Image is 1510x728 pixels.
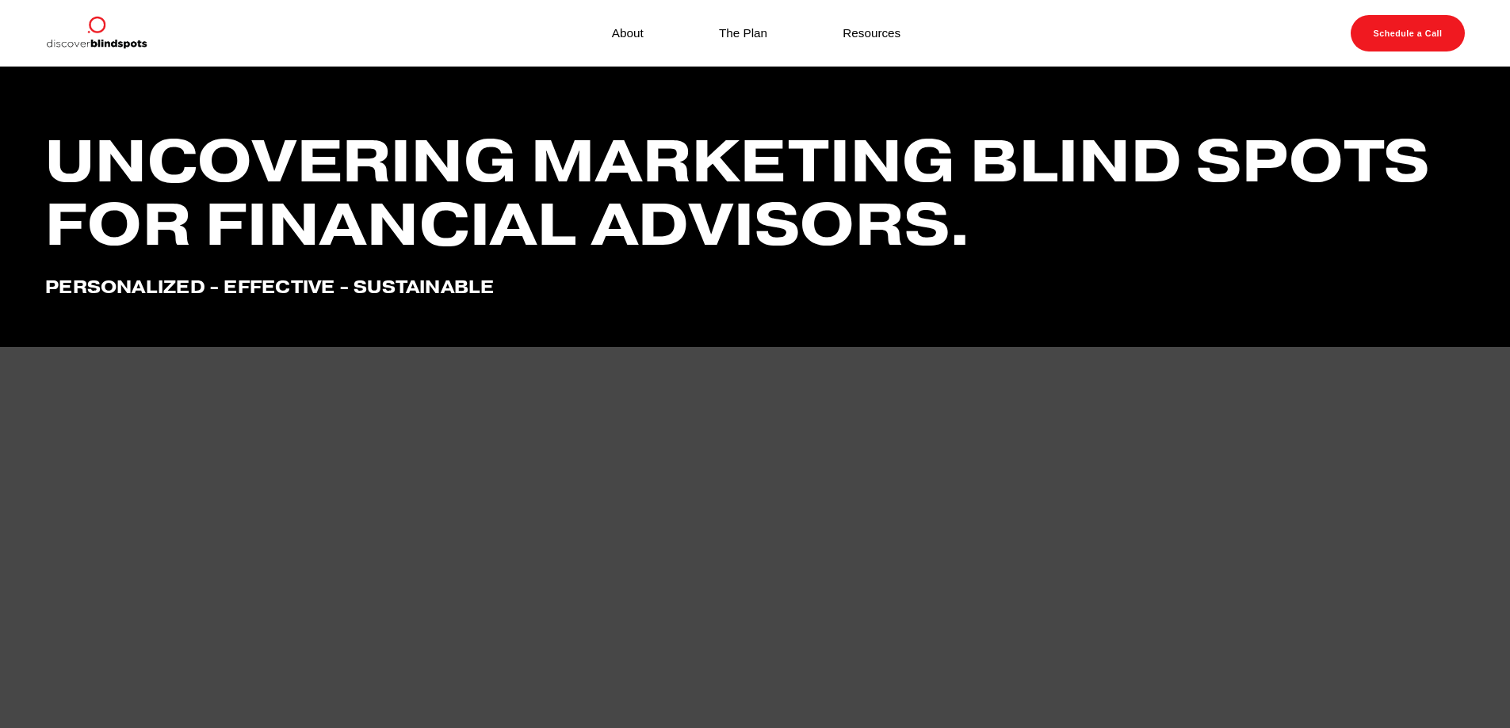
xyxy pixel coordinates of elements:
a: Resources [843,22,900,44]
h4: Personalized - effective - Sustainable [45,276,1465,297]
h1: Uncovering marketing blind spots for financial advisors. [45,129,1465,256]
a: Schedule a Call [1351,15,1465,51]
a: About [612,22,644,44]
a: The Plan [719,22,767,44]
img: Discover Blind Spots [45,15,147,51]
